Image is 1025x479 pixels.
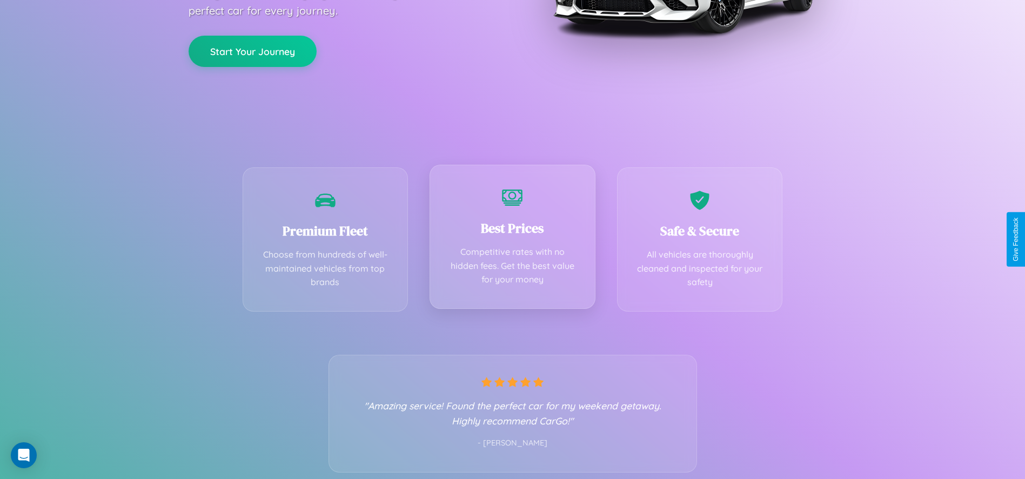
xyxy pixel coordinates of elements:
p: Competitive rates with no hidden fees. Get the best value for your money [446,245,579,287]
p: - [PERSON_NAME] [351,436,675,450]
button: Start Your Journey [189,36,317,67]
div: Open Intercom Messenger [11,442,37,468]
p: Choose from hundreds of well-maintained vehicles from top brands [259,248,392,289]
div: Give Feedback [1012,218,1020,261]
p: All vehicles are thoroughly cleaned and inspected for your safety [634,248,766,289]
h3: Safe & Secure [634,222,766,240]
h3: Premium Fleet [259,222,392,240]
h3: Best Prices [446,219,579,237]
p: "Amazing service! Found the perfect car for my weekend getaway. Highly recommend CarGo!" [351,398,675,428]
